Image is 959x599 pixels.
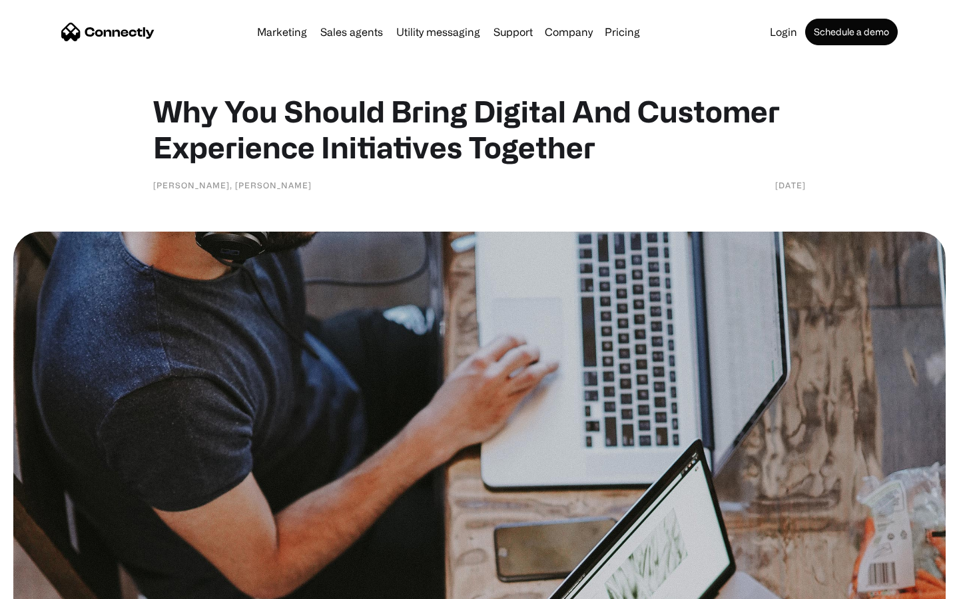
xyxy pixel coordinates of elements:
[805,19,898,45] a: Schedule a demo
[775,178,806,192] div: [DATE]
[13,576,80,594] aside: Language selected: English
[61,22,155,42] a: home
[765,27,802,37] a: Login
[153,178,312,192] div: [PERSON_NAME], [PERSON_NAME]
[488,27,538,37] a: Support
[391,27,485,37] a: Utility messaging
[599,27,645,37] a: Pricing
[541,23,597,41] div: Company
[545,23,593,41] div: Company
[315,27,388,37] a: Sales agents
[153,93,806,165] h1: Why You Should Bring Digital And Customer Experience Initiatives Together
[27,576,80,594] ul: Language list
[252,27,312,37] a: Marketing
